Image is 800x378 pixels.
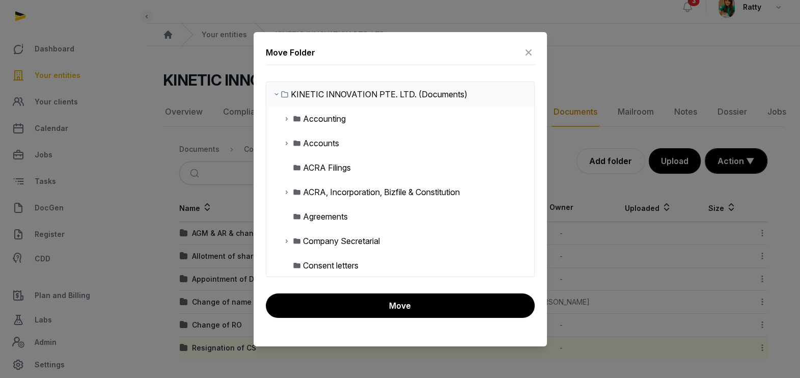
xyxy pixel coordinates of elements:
[266,293,535,318] button: Move
[303,113,346,125] div: Accounting
[291,88,467,100] div: KINETIC INNOVATION PTE. LTD. (Documents)
[303,210,348,223] div: Agreements
[303,137,339,149] div: Accounts
[266,46,315,59] div: Move Folder
[303,161,351,174] div: ACRA Filings
[303,186,460,198] div: ACRA, Incorporation, Bizfile & Constitution
[303,259,358,272] div: Consent letters
[303,235,380,247] div: Company Secretarial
